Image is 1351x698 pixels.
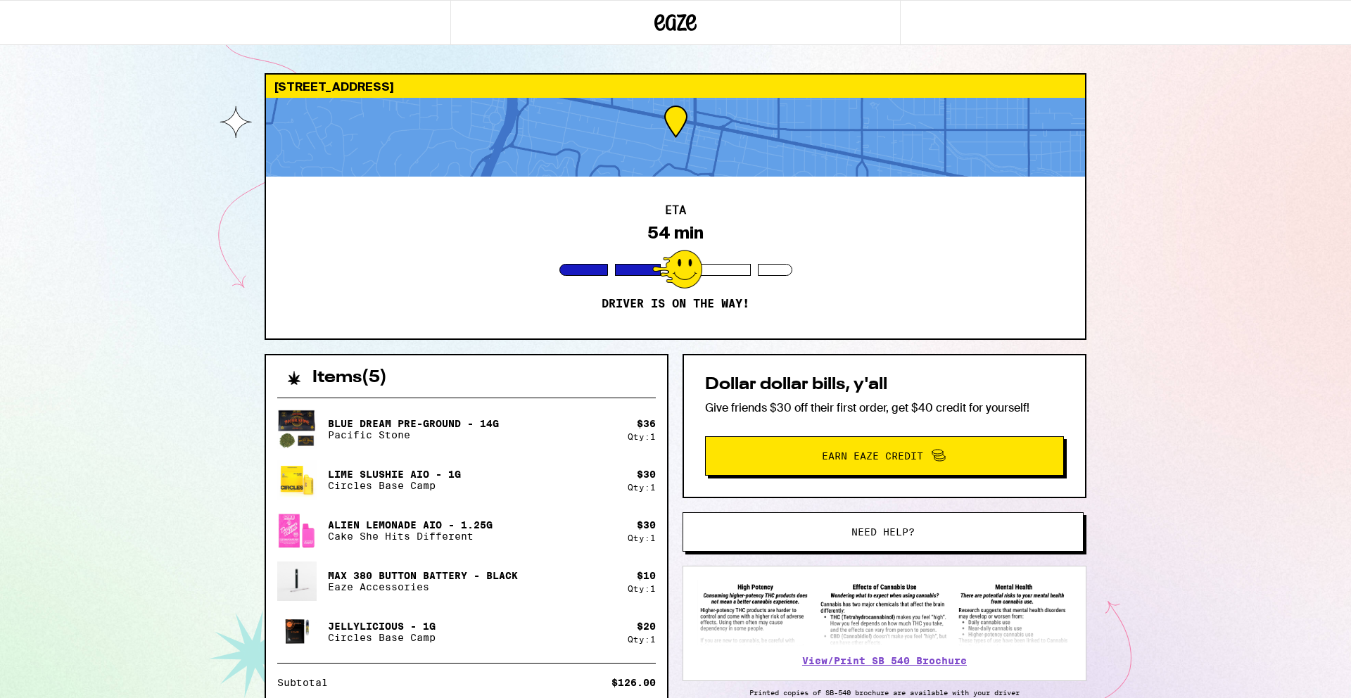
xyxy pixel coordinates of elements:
p: Circles Base Camp [328,632,436,643]
div: Qty: 1 [628,635,656,644]
a: View/Print SB 540 Brochure [802,655,967,666]
p: Lime Slushie AIO - 1g [328,469,461,480]
p: Circles Base Camp [328,480,461,491]
img: Pacific Stone - Blue Dream Pre-Ground - 14g [277,410,317,449]
p: Printed copies of SB-540 brochure are available with your driver [683,688,1086,697]
p: Give friends $30 off their first order, get $40 credit for yourself! [705,400,1064,415]
p: Driver is on the way! [602,297,749,311]
div: [STREET_ADDRESS] [266,75,1085,98]
p: Jellylicious - 1g [328,621,436,632]
div: Qty: 1 [628,584,656,593]
div: Qty: 1 [628,533,656,542]
img: Eaze Accessories - MAX 380 Button Battery - Black [277,561,317,601]
img: Circles Base Camp - Lime Slushie AIO - 1g [277,460,317,500]
div: $ 30 [637,519,656,531]
p: Pacific Stone [328,429,499,440]
div: Subtotal [277,678,338,687]
h2: ETA [665,205,686,216]
p: Blue Dream Pre-Ground - 14g [328,418,499,429]
div: Qty: 1 [628,483,656,492]
button: Earn Eaze Credit [705,436,1064,476]
div: 54 min [647,223,704,243]
h2: Dollar dollar bills, y'all [705,376,1064,393]
img: Circles Base Camp - Jellylicious - 1g [277,612,317,652]
p: Alien Lemonade AIO - 1.25g [328,519,493,531]
div: Qty: 1 [628,432,656,441]
div: $126.00 [611,678,656,687]
button: Need help? [683,512,1084,552]
iframe: Opens a widget where you can find more information [1260,656,1337,691]
p: Cake She Hits Different [328,531,493,542]
span: Earn Eaze Credit [822,451,923,461]
h2: Items ( 5 ) [312,369,387,386]
img: SB 540 Brochure preview [697,580,1072,646]
p: MAX 380 Button Battery - Black [328,570,518,581]
div: $ 10 [637,570,656,581]
span: Need help? [851,527,915,537]
img: Cake She Hits Different - Alien Lemonade AIO - 1.25g [277,511,317,550]
div: $ 36 [637,418,656,429]
div: $ 30 [637,469,656,480]
div: $ 20 [637,621,656,632]
p: Eaze Accessories [328,581,518,592]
